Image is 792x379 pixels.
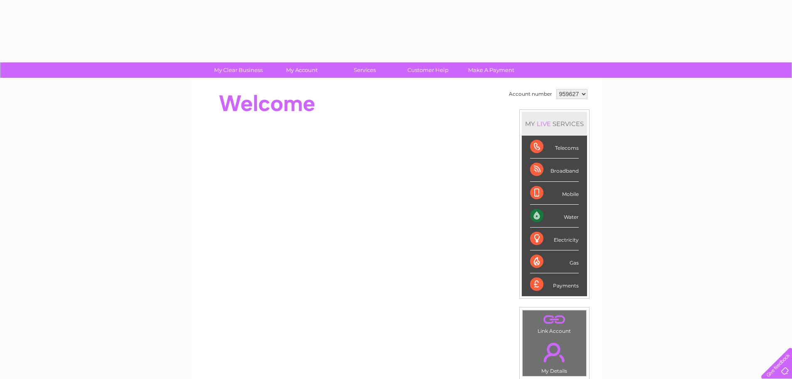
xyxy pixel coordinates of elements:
[530,182,579,205] div: Mobile
[507,87,554,101] td: Account number
[204,62,273,78] a: My Clear Business
[394,62,462,78] a: Customer Help
[530,228,579,250] div: Electricity
[530,250,579,273] div: Gas
[530,159,579,181] div: Broadband
[457,62,526,78] a: Make A Payment
[530,273,579,296] div: Payments
[267,62,336,78] a: My Account
[522,336,587,377] td: My Details
[522,310,587,336] td: Link Account
[331,62,399,78] a: Services
[522,112,587,136] div: MY SERVICES
[530,136,579,159] div: Telecoms
[525,312,584,327] a: .
[530,205,579,228] div: Water
[525,338,584,367] a: .
[535,120,553,128] div: LIVE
